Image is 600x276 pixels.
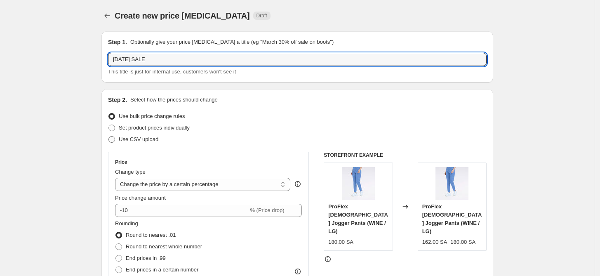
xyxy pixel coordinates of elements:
[126,255,166,261] span: End prices in .99
[130,38,334,46] p: Optionally give your price [MEDICAL_DATA] a title (eg "March 30% off sale on boots")
[115,11,250,20] span: Create new price [MEDICAL_DATA]
[130,96,218,104] p: Select how the prices should change
[328,203,388,234] span: ProFlex [DEMOGRAPHIC_DATA] Jogger Pants (WINE / LG)
[324,152,487,158] h6: STOREFRONT EXAMPLE
[108,38,127,46] h2: Step 1.
[450,239,475,245] span: 180.00 SA
[328,239,353,245] span: 180.00 SA
[126,232,176,238] span: Round to nearest .01
[119,113,185,119] span: Use bulk price change rules
[115,169,146,175] span: Change type
[115,220,138,226] span: Rounding
[250,207,284,213] span: % (Price drop)
[294,180,302,188] div: help
[126,243,202,250] span: Round to nearest whole number
[108,53,487,66] input: 30% off holiday sale
[256,12,267,19] span: Draft
[435,167,468,200] img: 2030PRV-CIELBLUE-2-743919_80x.jpg
[422,239,447,245] span: 162.00 SA
[119,136,158,142] span: Use CSV upload
[422,203,482,234] span: ProFlex [DEMOGRAPHIC_DATA] Jogger Pants (WINE / LG)
[108,96,127,104] h2: Step 2.
[108,68,236,75] span: This title is just for internal use, customers won't see it
[101,10,113,21] button: Price change jobs
[115,204,248,217] input: -15
[119,125,190,131] span: Set product prices individually
[342,167,375,200] img: 2030PRV-CIELBLUE-2-743919_80x.jpg
[115,195,166,201] span: Price change amount
[115,159,127,165] h3: Price
[126,267,198,273] span: End prices in a certain number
